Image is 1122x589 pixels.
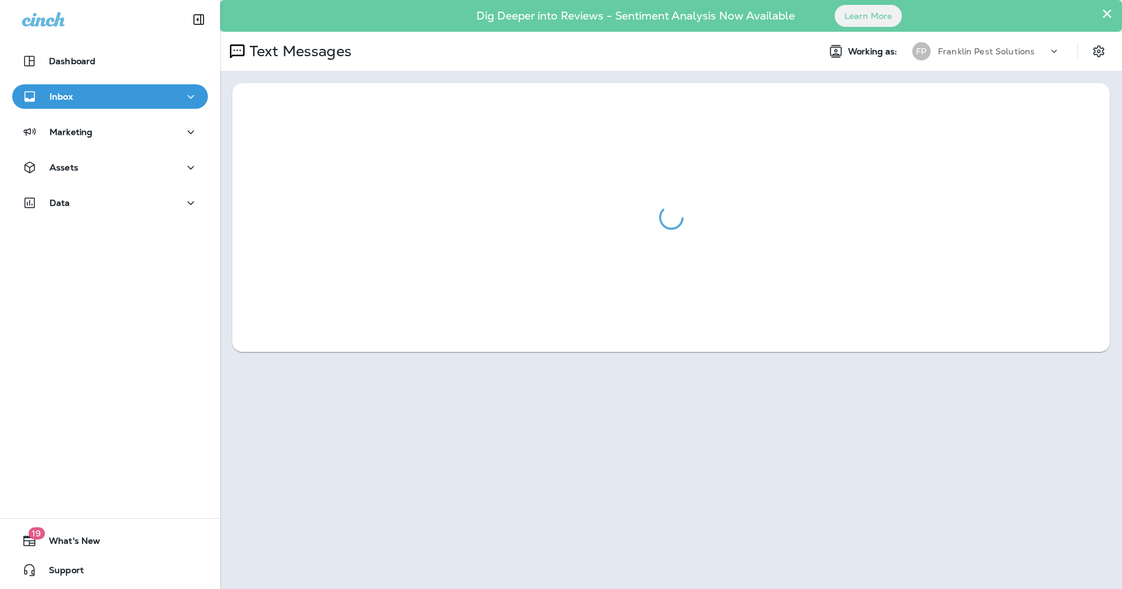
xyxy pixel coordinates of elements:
[938,46,1035,56] p: Franklin Pest Solutions
[12,529,208,553] button: 19What's New
[50,127,92,137] p: Marketing
[12,49,208,73] button: Dashboard
[12,120,208,144] button: Marketing
[12,84,208,109] button: Inbox
[37,565,84,580] span: Support
[50,163,78,172] p: Assets
[912,42,931,60] div: FP
[12,558,208,582] button: Support
[49,56,95,66] p: Dashboard
[848,46,900,57] span: Working as:
[12,191,208,215] button: Data
[245,42,352,60] p: Text Messages
[50,198,70,208] p: Data
[441,14,830,18] p: Dig Deeper into Reviews - Sentiment Analysis Now Available
[1088,40,1110,62] button: Settings
[182,7,216,32] button: Collapse Sidebar
[28,527,45,540] span: 19
[12,155,208,180] button: Assets
[50,92,73,101] p: Inbox
[1101,4,1113,23] button: Close
[835,5,902,27] button: Learn More
[37,536,100,551] span: What's New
